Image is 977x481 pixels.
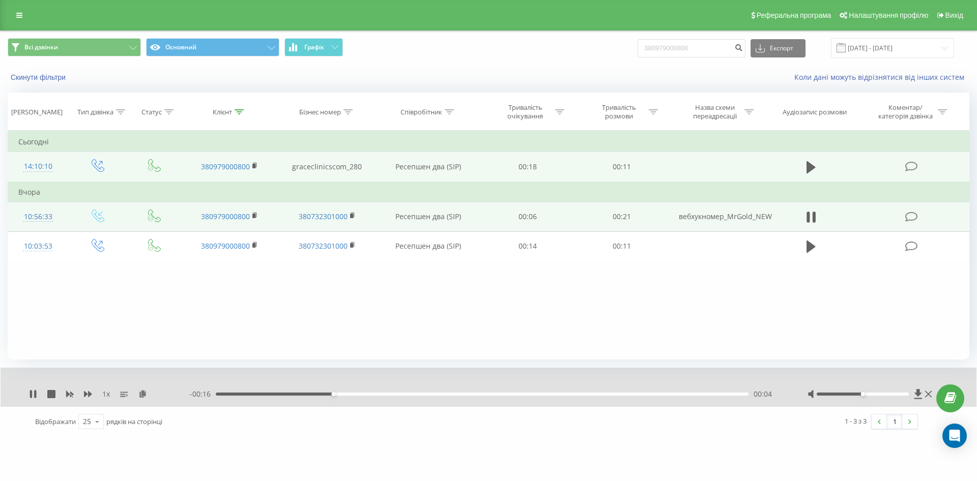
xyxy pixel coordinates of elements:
a: 1 [887,414,902,429]
td: 00:06 [481,202,574,231]
div: Open Intercom Messenger [942,424,967,448]
td: Ресепшен два (SIP) [376,152,481,182]
a: 380732301000 [299,212,348,221]
a: 380732301000 [299,241,348,251]
div: 10:56:33 [18,207,58,227]
div: Тип дзвінка [77,108,113,116]
span: рядків на сторінці [106,417,162,426]
div: Accessibility label [860,392,865,396]
div: 14:10:10 [18,157,58,176]
td: вебхукномер_MrGold_NEW [669,202,766,231]
a: 380979000800 [201,162,250,171]
span: 00:04 [754,389,772,399]
span: Реферальна програма [757,11,831,19]
td: Вчора [8,182,969,202]
span: Всі дзвінки [24,43,58,51]
div: Бізнес номер [299,108,341,116]
td: Ресепшен два (SIP) [376,202,481,231]
button: Основний [146,38,279,56]
span: Графік [304,44,324,51]
div: Співробітник [400,108,442,116]
div: [PERSON_NAME] [11,108,63,116]
div: Статус [141,108,162,116]
span: 1 x [102,389,110,399]
td: Сьогодні [8,132,969,152]
div: Назва схеми переадресації [687,103,742,121]
button: Скинути фільтри [8,73,71,82]
a: Коли дані можуть відрізнятися вiд інших систем [794,72,969,82]
a: 380979000800 [201,212,250,221]
td: 00:18 [481,152,574,182]
span: Вихід [945,11,963,19]
div: Аудіозапис розмови [783,108,847,116]
span: Налаштування профілю [849,11,928,19]
button: Всі дзвінки [8,38,141,56]
div: Клієнт [213,108,232,116]
td: 00:11 [574,152,668,182]
span: Відображати [35,417,76,426]
div: 10:03:53 [18,236,58,256]
div: Тривалість розмови [592,103,646,121]
div: Accessibility label [331,392,335,396]
div: 25 [83,416,91,427]
a: 380979000800 [201,241,250,251]
td: 00:21 [574,202,668,231]
td: graceclinicscom_280 [278,152,376,182]
div: Тривалість очікування [498,103,553,121]
div: 1 - 3 з 3 [845,416,867,426]
td: Ресепшен два (SIP) [376,231,481,261]
td: 00:14 [481,231,574,261]
button: Експорт [751,39,806,57]
button: Графік [284,38,343,56]
input: Пошук за номером [638,39,745,57]
td: 00:11 [574,231,668,261]
div: Коментар/категорія дзвінка [876,103,935,121]
span: - 00:16 [190,389,216,399]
